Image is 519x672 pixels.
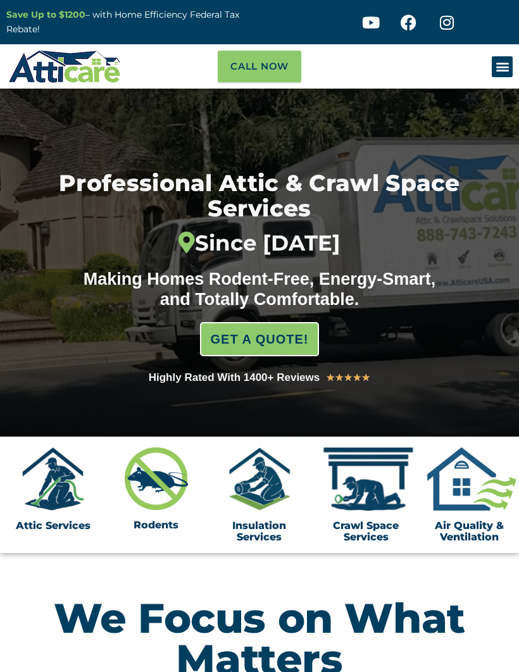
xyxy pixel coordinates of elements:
[218,51,301,82] a: Call Now
[344,370,353,386] i: ★
[6,8,253,37] p: – with Home Efficiency Federal Tax Rebate!
[435,520,504,543] a: Air Quality & Ventilation
[326,370,335,386] i: ★
[353,370,361,386] i: ★
[9,170,510,256] h1: Professional Attic & Crawl Space Services
[211,327,309,352] span: GET A QUOTE!
[333,520,399,543] a: Crawl Space Services
[326,370,370,386] div: 5/5
[232,520,286,543] a: Insulation Services
[9,230,510,256] div: Since [DATE]
[361,370,370,386] i: ★
[200,322,320,356] a: GET A QUOTE!
[134,519,178,531] a: Rodents
[335,370,344,386] i: ★
[16,520,91,532] a: Attic Services
[73,269,446,310] div: Making Homes Rodent-Free, Energy-Smart, and Totally Comfortable.
[149,369,320,387] div: Highly Rated With 1400+ Reviews
[492,56,513,77] div: Menu Toggle
[6,9,85,20] a: Save Up to $1200
[230,57,289,76] span: Call Now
